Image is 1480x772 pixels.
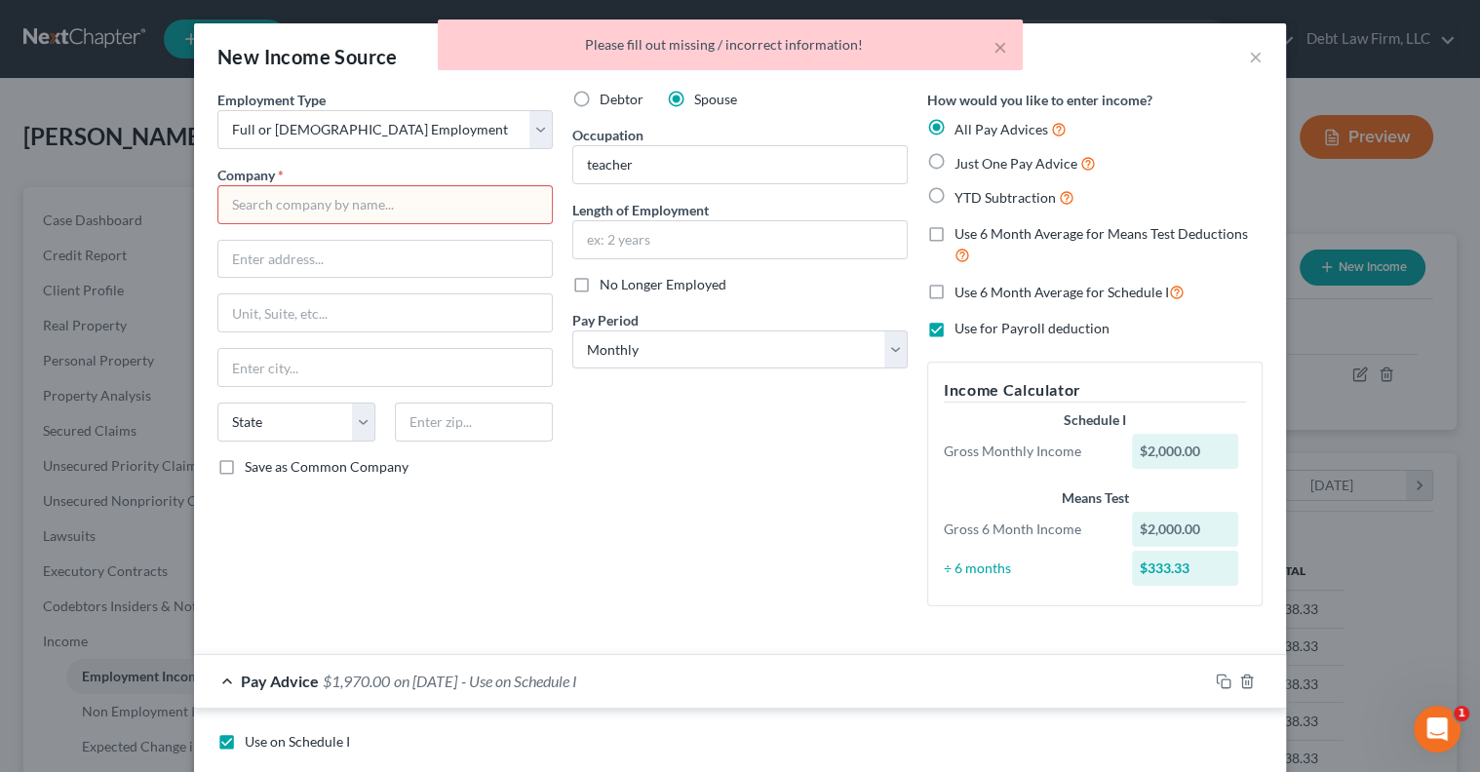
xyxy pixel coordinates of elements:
div: Please fill out missing / incorrect information! [453,35,1007,55]
input: Enter zip... [395,403,553,442]
iframe: Intercom live chat [1414,706,1461,753]
input: Search company by name... [217,185,553,224]
div: ÷ 6 months [934,559,1122,578]
span: Just One Pay Advice [954,155,1077,172]
div: Gross 6 Month Income [934,520,1122,539]
span: Spouse [694,91,737,107]
span: on [DATE] [394,672,457,690]
div: Gross Monthly Income [934,442,1122,461]
div: Schedule I [944,410,1246,430]
span: $1,970.00 [323,672,390,690]
input: -- [573,146,907,183]
span: No Longer Employed [600,276,726,292]
button: × [993,35,1007,58]
span: Pay Period [572,312,639,328]
label: How would you like to enter income? [927,90,1152,110]
span: Use on Schedule I [245,733,350,750]
input: Unit, Suite, etc... [218,294,552,331]
span: Save as Common Company [245,458,409,475]
div: Means Test [944,488,1246,508]
span: Pay Advice [241,672,319,690]
div: $2,000.00 [1132,512,1239,547]
span: - Use on Schedule I [461,672,577,690]
input: Enter address... [218,241,552,278]
h5: Income Calculator [944,378,1246,403]
div: $333.33 [1132,551,1239,586]
input: Enter city... [218,349,552,386]
label: Length of Employment [572,200,709,220]
span: Use 6 Month Average for Means Test Deductions [954,225,1248,242]
span: Use for Payroll deduction [954,320,1110,336]
span: Employment Type [217,92,326,108]
input: ex: 2 years [573,221,907,258]
div: $2,000.00 [1132,434,1239,469]
span: All Pay Advices [954,121,1048,137]
label: Occupation [572,125,643,145]
span: 1 [1454,706,1469,721]
span: Use 6 Month Average for Schedule I [954,284,1169,300]
span: Company [217,167,275,183]
span: Debtor [600,91,643,107]
span: YTD Subtraction [954,189,1056,206]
